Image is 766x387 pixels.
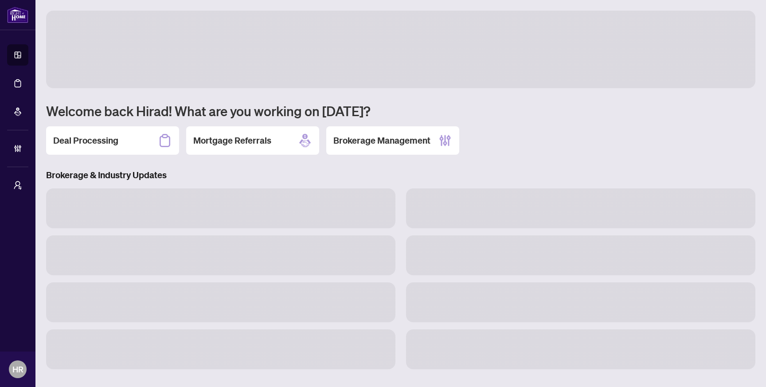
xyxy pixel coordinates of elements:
h2: Brokerage Management [333,134,430,147]
h3: Brokerage & Industry Updates [46,169,755,181]
span: HR [12,363,23,375]
h1: Welcome back Hirad! What are you working on [DATE]? [46,102,755,119]
h2: Deal Processing [53,134,118,147]
span: user-switch [13,181,22,190]
h2: Mortgage Referrals [193,134,271,147]
img: logo [7,7,28,23]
